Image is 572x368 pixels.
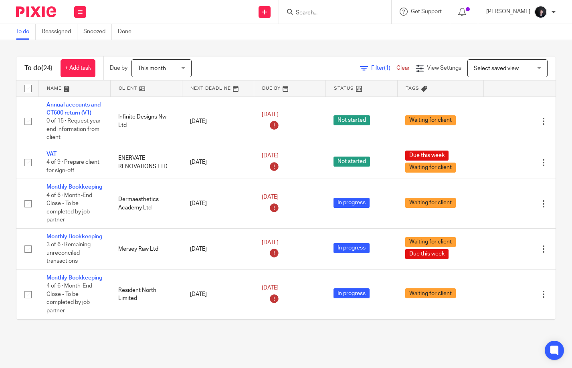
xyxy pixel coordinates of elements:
a: Reassigned [42,24,77,40]
td: Resident North Limited [110,270,182,320]
span: Get Support [411,9,442,14]
span: Tags [406,86,419,90]
span: Select saved view [474,66,519,71]
span: 4 of 9 · Prepare client for sign-off [46,159,99,173]
span: 3 of 6 · Remaining unreconciled transactions [46,242,91,264]
span: Waiting for client [405,163,456,173]
span: Waiting for client [405,237,456,247]
td: Dermaesthetics Academy Ltd [110,179,182,229]
span: [DATE] [262,195,279,200]
span: In progress [333,288,370,298]
input: Search [295,10,367,17]
span: Not started [333,115,370,125]
h1: To do [24,64,53,72]
span: In progress [333,243,370,253]
span: Waiting for client [405,288,456,298]
td: Infinite Designs Nw Ltd [110,97,182,146]
a: Clear [396,65,410,71]
span: (24) [41,65,53,71]
span: Due this week [405,249,449,259]
a: + Add task [61,59,95,77]
span: Waiting for client [405,115,456,125]
span: [DATE] [262,240,279,245]
span: 4 of 6 · Month-End Close - To be completed by job partner [46,193,92,223]
td: Infinite Designs Nw Ltd [110,319,182,360]
td: [DATE] [182,270,254,320]
a: Snoozed [83,24,112,40]
a: Monthly Bookkeeping [46,234,102,239]
span: Not started [333,157,370,167]
span: View Settings [427,65,461,71]
a: VAT [46,151,57,157]
a: Monthly Bookkeeping [46,184,102,190]
a: To do [16,24,36,40]
td: [DATE] [182,146,254,179]
td: [DATE] [182,179,254,229]
td: [DATE] [182,97,254,146]
span: 0 of 15 · Request year end information from client [46,118,101,140]
span: [DATE] [262,112,279,118]
span: 4 of 6 · Month-End Close - To be completed by job partner [46,284,92,314]
span: Waiting for client [405,198,456,208]
span: [DATE] [262,285,279,291]
img: 455A2509.jpg [534,6,547,18]
span: In progress [333,198,370,208]
img: Pixie [16,6,56,17]
td: ENERVATE RENOVATIONS LTD [110,146,182,179]
p: Due by [110,64,127,72]
span: Filter [371,65,396,71]
td: [DATE] [182,319,254,360]
a: Done [118,24,137,40]
td: [DATE] [182,228,254,269]
td: Mersey Raw Ltd [110,228,182,269]
span: Due this week [405,151,449,161]
a: Monthly Bookkeeping [46,275,102,281]
span: [DATE] [262,153,279,159]
p: [PERSON_NAME] [486,8,530,16]
span: This month [138,66,166,71]
span: (1) [384,65,390,71]
a: Annual accounts and CT600 return (V1) [46,102,101,116]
